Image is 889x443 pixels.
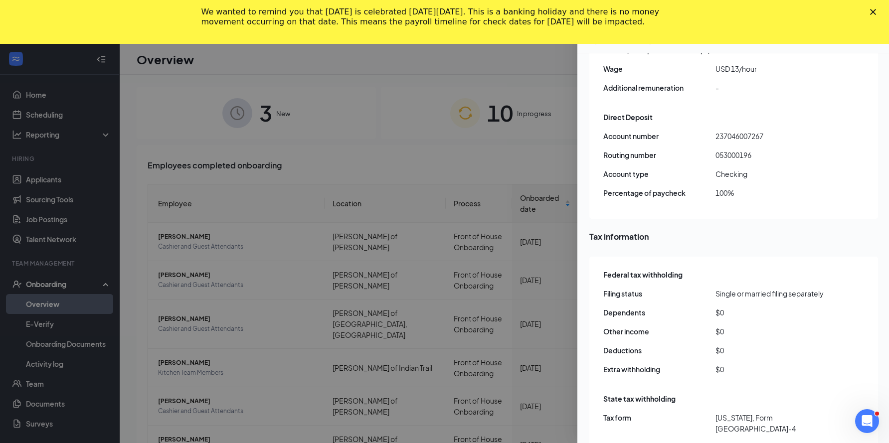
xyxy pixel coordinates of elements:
[715,288,828,299] span: Single or married filing separately
[603,168,715,179] span: Account type
[715,307,828,318] span: $0
[715,364,828,375] span: $0
[603,393,676,404] span: State tax withholding
[603,364,715,375] span: Extra withholding
[603,307,715,318] span: Dependents
[715,326,828,337] span: $0
[715,187,828,198] span: 100%
[603,63,715,74] span: Wage
[603,112,653,123] span: Direct Deposit
[603,82,715,93] span: Additional remuneration
[715,131,828,142] span: 237046007267
[603,187,715,198] span: Percentage of paycheck
[715,82,828,93] span: -
[603,131,715,142] span: Account number
[715,345,828,356] span: $0
[715,63,828,74] span: USD 13/hour
[603,326,715,337] span: Other income
[855,409,879,433] iframe: Intercom live chat
[603,288,715,299] span: Filing status
[589,230,878,243] span: Tax information
[715,168,828,179] span: Checking
[603,412,715,423] span: Tax form
[870,9,880,15] div: Close
[201,7,672,27] div: We wanted to remind you that [DATE] is celebrated [DATE][DATE]. This is a banking holiday and the...
[715,149,828,160] span: 053000196
[715,412,828,434] span: [US_STATE], Form [GEOGRAPHIC_DATA]-4
[603,345,715,356] span: Deductions
[603,149,715,160] span: Routing number
[603,269,683,280] span: Federal tax withholding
